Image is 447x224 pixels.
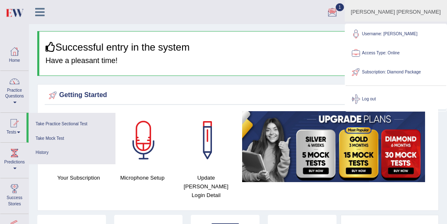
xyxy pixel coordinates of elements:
[33,117,111,131] a: Take Practice Sectional Test
[0,41,29,68] a: Home
[33,146,111,160] a: History
[46,57,432,65] h4: Have a pleasant time!
[336,3,344,11] span: 1
[46,42,432,53] h3: Successful entry in the system
[115,173,170,182] h4: Microphone Setup
[178,173,234,200] h4: Update [PERSON_NAME] Login Detail
[47,89,429,102] div: Getting Started
[346,24,446,44] a: Username: [PERSON_NAME]
[346,90,446,109] a: Log out
[0,113,26,140] a: Tests
[0,71,29,110] a: Practice Questions
[346,63,446,82] a: Subscription: Diamond Package
[242,111,425,182] img: small5.jpg
[33,131,111,146] a: Take Mock Test
[346,44,446,63] a: Access Type: Online
[0,178,29,211] a: Success Stories
[0,143,29,175] a: Predictions
[51,173,106,182] h4: Your Subscription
